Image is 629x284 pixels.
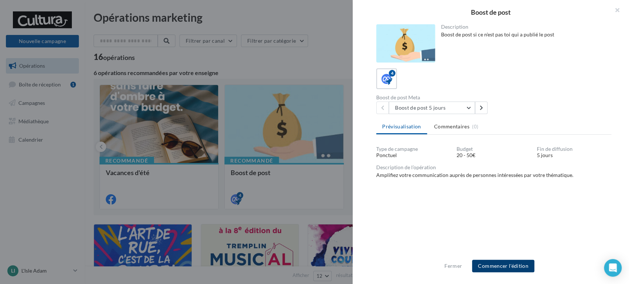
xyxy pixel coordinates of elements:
div: Ponctuel [376,152,451,159]
div: Type de campagne [376,146,451,152]
div: Description [441,24,606,29]
div: Boost de post [364,9,617,15]
div: Open Intercom Messenger [604,259,622,277]
div: Description de l’opération [376,165,611,170]
button: Fermer [441,262,465,270]
div: Amplifiez votre communication auprès de personnes intéressées par votre thématique. [376,171,611,179]
span: (0) [472,124,478,129]
div: Boost de post si ce n'est pas toi qui a publié le post [441,31,606,38]
div: Fin de diffusion [537,146,611,152]
span: Commentaires [434,123,469,130]
div: 5 jours [537,152,611,159]
div: 20 - 50€ [457,152,531,159]
div: 4 [389,70,395,77]
button: Boost de post 5 jours [389,102,475,114]
button: Commencer l'édition [472,260,534,272]
div: Budget [457,146,531,152]
div: Boost de post Meta [376,95,491,100]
